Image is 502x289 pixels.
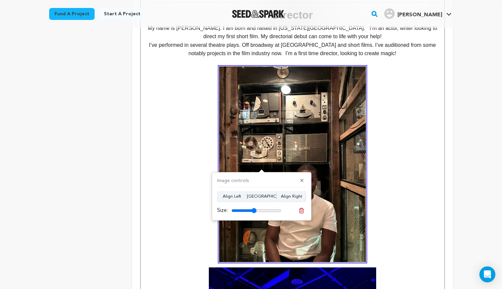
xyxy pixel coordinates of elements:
[146,24,439,41] p: My name is [PERSON_NAME]. I am born and raised in [US_STATE][GEOGRAPHIC_DATA]. I’m an actor, writ...
[99,8,146,20] a: Start a project
[247,191,277,202] button: [GEOGRAPHIC_DATA]
[397,12,442,18] span: [PERSON_NAME]
[146,41,439,58] p: I’ve performed in several theatre plays. Off broadway at [GEOGRAPHIC_DATA] and short films. I’ve ...
[383,7,453,21] span: Patrice Y.'s Profile
[217,177,249,184] h4: Image controls
[49,8,95,20] a: Fund a project
[383,7,453,19] a: Patrice Y.'s Profile
[479,266,495,282] div: Open Intercom Messenger
[232,10,284,18] a: Seed&Spark Homepage
[384,8,395,19] img: user.png
[217,191,247,202] button: Align Left
[298,178,306,184] button: ✕
[217,207,228,215] label: Size:
[277,191,306,202] button: Align Right
[232,10,284,18] img: Seed&Spark Logo Dark Mode
[219,66,366,262] img: 1755575034-IMG_8016-compressed.jpeg
[384,8,442,19] div: Patrice Y.'s Profile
